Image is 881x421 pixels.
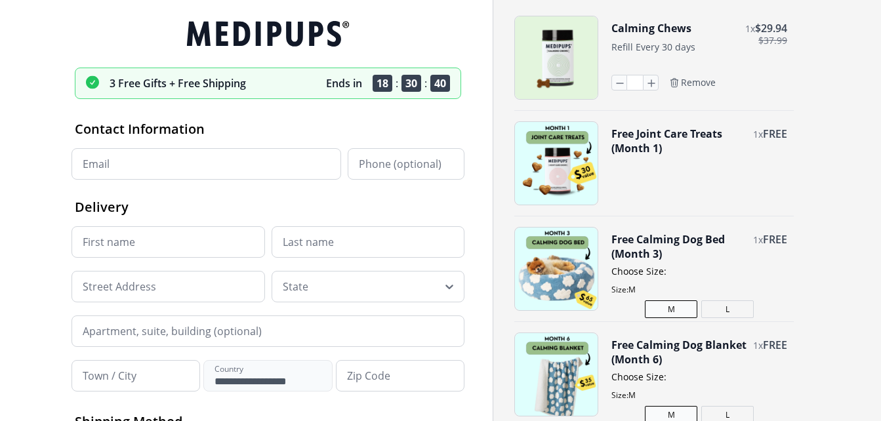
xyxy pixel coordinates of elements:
[611,371,787,383] span: Choose Size:
[110,76,246,90] p: 3 Free Gifts + Free Shipping
[681,77,716,89] span: Remove
[611,390,787,401] span: Size: M
[753,233,763,246] span: 1 x
[763,232,787,247] span: FREE
[430,75,450,92] span: 40
[75,198,129,216] span: Delivery
[75,120,205,138] span: Contact Information
[701,300,754,318] button: L
[755,21,787,35] span: $ 29.94
[396,76,398,90] span: :
[611,232,747,261] button: Free Calming Dog Bed (Month 3)
[753,128,763,140] span: 1 x
[758,35,787,46] span: $ 37.99
[611,338,747,367] button: Free Calming Dog Blanket (Month 6)
[763,127,787,141] span: FREE
[611,284,787,295] span: Size: M
[401,75,421,92] span: 30
[515,333,598,416] img: Free Calming Dog Blanket (Month 6)
[669,77,716,89] button: Remove
[745,22,755,35] span: 1 x
[611,265,787,277] span: Choose Size:
[326,76,362,90] p: Ends in
[611,41,695,53] span: Refill Every 30 days
[611,127,747,155] button: Free Joint Care Treats (Month 1)
[373,75,392,92] span: 18
[515,228,598,310] img: Free Calming Dog Bed (Month 3)
[424,76,427,90] span: :
[515,16,598,99] img: Calming Chews
[763,338,787,352] span: FREE
[515,122,598,205] img: Free Joint Care Treats (Month 1)
[611,21,691,35] button: Calming Chews
[645,300,697,318] button: M
[753,339,763,351] span: 1 x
